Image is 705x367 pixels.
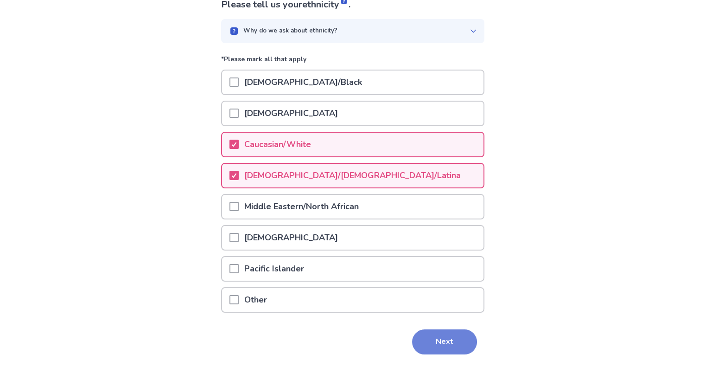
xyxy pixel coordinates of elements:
p: [DEMOGRAPHIC_DATA] [239,102,343,125]
p: *Please mark all that apply [221,54,484,70]
p: Middle Eastern/North African [239,195,364,219]
button: Next [412,329,477,354]
p: [DEMOGRAPHIC_DATA]/Black [239,71,368,94]
p: Pacific Islander [239,257,310,281]
p: Caucasian/White [239,133,317,156]
p: Why do we ask about ethnicity? [243,26,337,36]
p: [DEMOGRAPHIC_DATA] [239,226,343,250]
p: Other [239,288,273,312]
p: [DEMOGRAPHIC_DATA]/[DEMOGRAPHIC_DATA]/Latina [239,164,466,187]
